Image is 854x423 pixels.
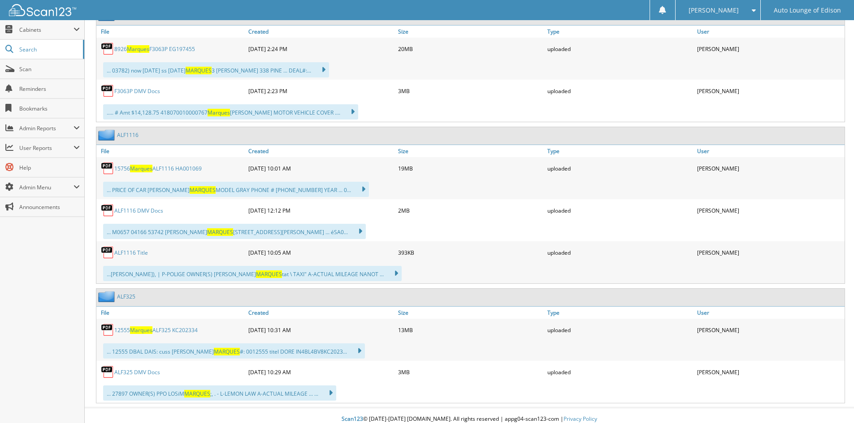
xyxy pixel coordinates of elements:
span: MARQUES [256,270,282,278]
div: 19MB [396,159,546,177]
img: folder2.png [98,291,117,302]
a: Size [396,307,546,319]
a: ALF325 DMV Docs [114,368,160,376]
div: [PERSON_NAME] [695,244,845,261]
div: uploaded [545,40,695,58]
img: scan123-logo-white.svg [9,4,76,16]
div: [DATE] 12:12 PM [246,201,396,219]
div: 13MB [396,321,546,339]
span: Marques [130,165,152,172]
div: ... M0657 04166 53742 [PERSON_NAME] [STREET_ADDRESS][PERSON_NAME] ... éSA0... [103,224,366,239]
a: Created [246,145,396,157]
div: [PERSON_NAME] [695,82,845,100]
div: 3MB [396,82,546,100]
div: uploaded [545,321,695,339]
span: MARQUES [184,390,210,397]
a: F3063P DMV Docs [114,87,160,95]
span: Search [19,46,78,53]
a: File [96,145,246,157]
span: User Reports [19,144,74,152]
div: 3MB [396,363,546,381]
a: Privacy Policy [564,415,597,423]
a: User [695,26,845,38]
span: Scan123 [342,415,363,423]
div: [PERSON_NAME] [695,40,845,58]
span: Scan [19,65,80,73]
div: ..... # Amt $14,128.75 418070010000767 [PERSON_NAME] MOTOR VEHICLE COVER .... [103,104,358,120]
span: Admin Reports [19,124,74,132]
div: [DATE] 10:05 AM [246,244,396,261]
div: ... 27897 OWNER(S) PPO LOSiM ;, . - L-LEMON LAW A-ACTUAL MILEAGE ... ... [103,385,336,401]
a: Type [545,307,695,319]
div: [DATE] 2:23 PM [246,82,396,100]
a: File [96,307,246,319]
div: 20MB [396,40,546,58]
div: [PERSON_NAME] [695,159,845,177]
a: Created [246,26,396,38]
div: [PERSON_NAME] [695,201,845,219]
a: Type [545,26,695,38]
div: 2MB [396,201,546,219]
a: Created [246,307,396,319]
a: 15756MarquesALF1116 HA001069 [114,165,202,172]
div: uploaded [545,244,695,261]
div: ... PRICE OF CAR [PERSON_NAME] MODEL GRAY PHONE # [PHONE_NUMBER] YEAR ... 0... [103,182,369,197]
img: PDF.png [101,323,114,337]
span: Marques [127,45,149,53]
span: Announcements [19,203,80,211]
div: [DATE] 2:24 PM [246,40,396,58]
span: MARQUES [190,186,216,194]
div: ... 03782) now [DATE] ss [DATE] 3 [PERSON_NAME] 338 PINE ... DEAL#:... [103,62,329,77]
a: 12555MarquesALF325 KC202334 [114,326,198,334]
div: [DATE] 10:01 AM [246,159,396,177]
div: uploaded [545,201,695,219]
span: Marques [208,109,230,116]
span: MARQUES [186,67,212,74]
div: [DATE] 10:31 AM [246,321,396,339]
a: User [695,307,845,319]
a: ALF1116 Title [114,249,148,256]
a: ALF1116 DMV Docs [114,207,163,214]
img: PDF.png [101,162,114,175]
span: Reminders [19,85,80,93]
img: PDF.png [101,204,114,217]
a: 8926MarquesF3063P EG197455 [114,45,195,53]
div: 393KB [396,244,546,261]
span: Auto Lounge of Edison [774,8,841,13]
img: folder2.png [98,129,117,141]
span: Marques [130,326,152,334]
a: File [96,26,246,38]
a: ALF325 [117,293,135,300]
span: Cabinets [19,26,74,34]
span: Bookmarks [19,105,80,112]
div: uploaded [545,159,695,177]
a: Size [396,26,546,38]
span: Help [19,164,80,171]
div: ...[PERSON_NAME]), | P-POLIGE OWNER(S) [PERSON_NAME] tat \ TAXI" A-ACTUAL MILEAGE NANOT ... [103,266,402,281]
a: User [695,145,845,157]
iframe: Chat Widget [809,380,854,423]
img: PDF.png [101,246,114,259]
div: [PERSON_NAME] [695,363,845,381]
a: Size [396,145,546,157]
a: ALF1116 [117,131,139,139]
span: MARQUES [207,228,233,236]
div: uploaded [545,363,695,381]
div: uploaded [545,82,695,100]
img: PDF.png [101,42,114,56]
img: PDF.png [101,365,114,379]
span: MARQUES [214,348,240,355]
img: PDF.png [101,84,114,98]
a: Type [545,145,695,157]
div: ... 12555 DBAL DAIS: cuss [PERSON_NAME] #: 0012555 titel DORE IN4BL4BV8KC2023... [103,343,365,359]
div: [PERSON_NAME] [695,321,845,339]
div: [DATE] 10:29 AM [246,363,396,381]
span: [PERSON_NAME] [689,8,739,13]
span: Admin Menu [19,184,74,191]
